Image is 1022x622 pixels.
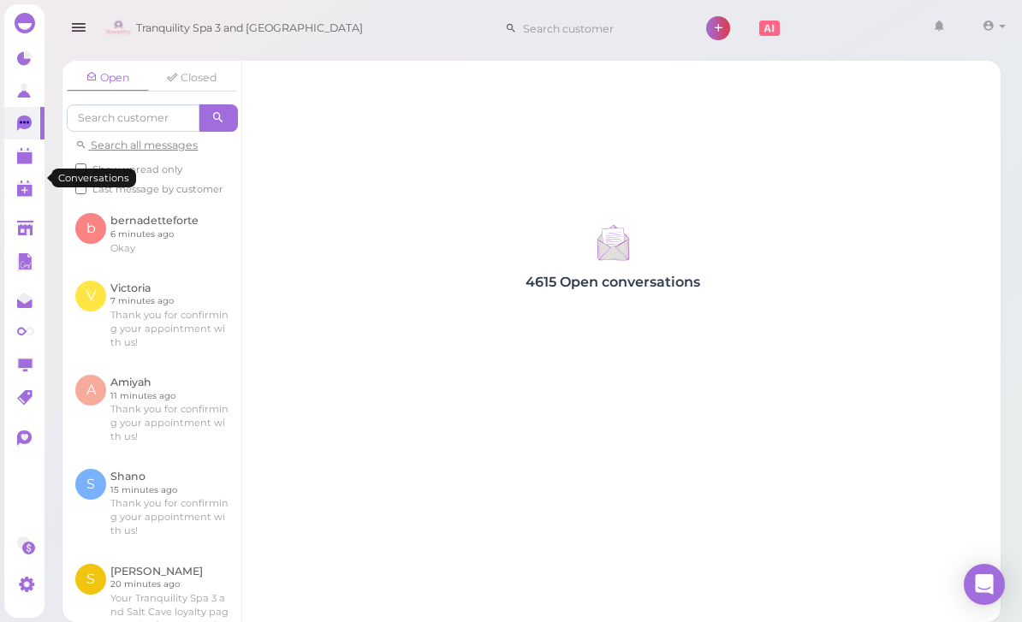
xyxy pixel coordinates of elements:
input: Search customer [67,104,199,132]
img: inbox-9a7a3d6b6c357613d87aa0edb30543fa.svg [591,220,636,265]
span: Last message by customer [92,183,223,195]
a: Open [67,65,149,92]
input: Last message by customer [75,183,86,194]
input: Show unread only [75,163,86,175]
a: Search all messages [75,139,198,151]
a: Closed [151,65,233,91]
div: Open Intercom Messenger [964,564,1005,605]
span: Tranquility Spa 3 and [GEOGRAPHIC_DATA] [136,4,363,52]
span: Show unread only [92,163,182,175]
h4: 4615 Open conversations [242,274,983,290]
div: Conversations [51,169,136,187]
input: Search customer [517,15,683,42]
